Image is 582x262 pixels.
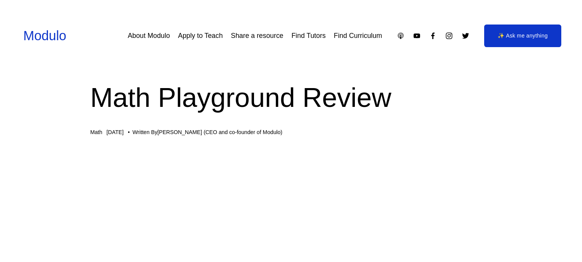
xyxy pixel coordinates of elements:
a: Modulo [23,28,66,43]
a: Share a resource [231,29,284,43]
span: [DATE] [107,129,124,135]
a: Math [90,129,102,135]
a: Twitter [462,32,470,40]
div: Written By [132,129,282,136]
a: Facebook [429,32,437,40]
a: [PERSON_NAME] (CEO and co-founder of Modulo) [157,129,282,135]
a: ✨ Ask me anything [484,25,562,47]
a: Apple Podcasts [397,32,405,40]
a: Find Curriculum [334,29,382,43]
a: Apply to Teach [178,29,223,43]
a: Find Tutors [292,29,326,43]
h1: Math Playground Review [90,79,492,117]
a: About Modulo [128,29,170,43]
a: YouTube [413,32,421,40]
a: Instagram [445,32,453,40]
